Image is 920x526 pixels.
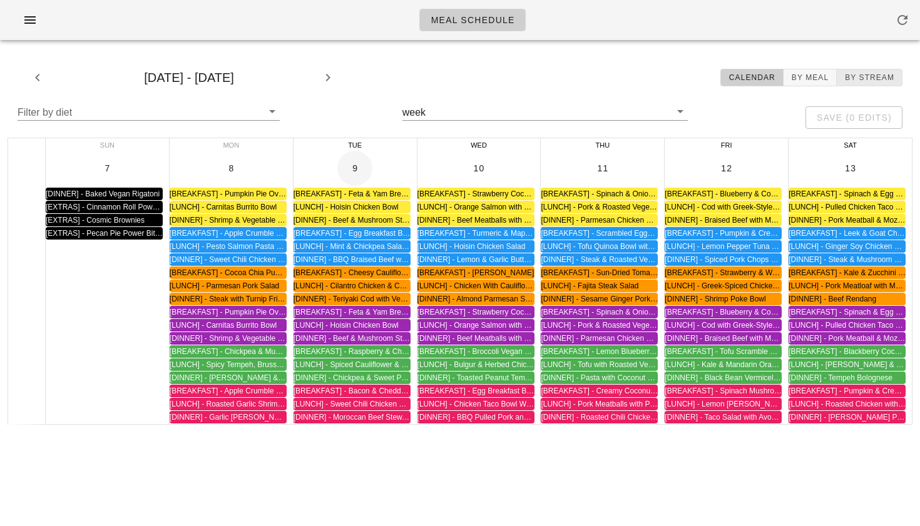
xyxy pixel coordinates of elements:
[170,347,334,356] span: [BREAKFAST] - Chickpea & Mushroom Scramble
[170,373,342,382] span: [DINNER] - [PERSON_NAME] & Soba Noodle Bowl
[709,151,744,186] button: 12
[541,387,749,395] span: [BREAKFAST] - Creamy Coconut and Blueberry Chia Pudding
[294,347,474,356] span: [BREAKFAST] - Raspberry & Chocolate Chip Oatmeal
[789,138,912,151] div: Sat
[294,321,399,330] span: [LUNCH] - Hoisin Chicken Bowl
[417,387,633,395] span: [BREAKFAST] - Egg Breakfast Bowl with Tomatoes & Asparagus
[294,255,477,264] span: [DINNER] - BBQ Braised Beef with Sweet Potato Mash
[541,400,722,408] span: [LUNCH] - Pork Meatballs with Pasta in Tomato Sauce
[665,216,814,225] span: [DINNER] - Braised Beef with Mac & Cheese
[541,190,678,198] span: [BREAKFAST] - Spinach & Onion Frittata
[665,255,812,264] span: [DINNER] - Spiced Pork Chops & Lentil Chili
[784,69,837,86] button: By Meal
[665,308,836,316] span: [BREAKFAST] - Blueberry & Coconut Yogurt Parfait
[294,387,509,395] span: [BREAKFAST] - Bacon & Cheddar Muffins and Yam Hashbrowns
[294,373,437,382] span: [DINNER] - Chickpea & Sweet Potato Stew
[665,321,820,330] span: [LUNCH] - Cod with Greek-Style Quinoa Salad
[728,73,775,82] span: Calendar
[213,151,248,186] button: 8
[665,229,844,238] span: [BREAKFAST] - Pumpkin & Cream Cheese Pancakes
[18,104,280,120] div: Filter by diet
[541,334,757,343] span: [DINNER] - Parmesan Chicken with Rice & Lemon Cream Sauce
[46,216,145,225] span: [EXTRAS] - Cosmic Brownies
[417,281,575,290] span: [LUNCH] - Chicken With Cauliflower Tabbouleh
[833,151,868,186] button: 13
[294,295,429,303] span: [DINNER] - Teriyaki Cod with Vegetables
[541,413,764,422] span: [DINNER] - Roasted Chili Chicken with Brown Rice and Vegetables
[170,268,294,277] span: [BREAKFAST] - Cocoa Chia Pudding
[337,163,372,173] span: 9
[170,400,372,408] span: [LUNCH] - Roasted Garlic Shrimp, Rice Pilaf and Vegetables
[402,104,688,120] div: week
[541,203,710,211] span: [LUNCH] - Pork & Roasted Vegetable Quinoa Bowl
[294,360,437,369] span: [LUNCH] - Spiced Cauliflower & Tofu Salad
[170,281,279,290] span: [LUNCH] - Parmesan Pork Salad
[417,216,543,225] span: [DINNER] - Beef Meatballs with Pasta
[170,190,319,198] span: [BREAKFAST] - Pumpkin Pie Overnight Oats
[665,373,859,382] span: [DINNER] - Black Bean Vermicelli Bowl with Peanut Sauce
[170,242,295,251] span: [LUNCH] - Pesto Salmon Pasta Salad
[170,255,369,264] span: [DINNER] - Sweet Chili Chicken Thighs with Potato Wedges
[170,229,304,238] span: [BREAKFAST] - Apple Crumble Oatmeal
[789,321,914,330] span: [LUNCH] - Pulled Chicken Taco Salad
[541,229,767,238] span: [BREAKFAST] - Scrambled Eggs with Pork Sausage & Hashbrowns
[58,68,308,87] div: [DATE] - [DATE]
[541,268,706,277] span: [BREAKFAST] - Sun-Dried Tomato & Feta Frittata
[541,242,708,251] span: [LUNCH] - Tofu Quinoa Bowl with Mango Dressing
[170,308,319,316] span: [BREAKFAST] - Pumpkin Pie Overnight Oats
[294,190,440,198] span: [BREAKFAST] - Feta & Yam Breakfast Bowl
[665,413,812,422] span: [DINNER] - Taco Salad with Avocado Crema
[294,334,412,343] span: [DINNER] - Beef & Mushroom Stew
[665,334,814,343] span: [DINNER] - Braised Beef with Mac & Cheese
[89,163,125,173] span: 7
[417,242,526,251] span: [LUNCH] - Hoisin Chicken Salad
[419,9,525,31] a: Meal Schedule
[170,360,372,369] span: [LUNCH] - Spicy Tempeh, Brussel Sprout & Cauliflower Bowl
[541,295,677,303] span: [DINNER] - Sesame Ginger Pork Stir Fry
[789,295,876,303] span: [DINNER] - Beef Rendang
[294,242,463,251] span: [LUNCH] - Mint & Chickpea Salad with Pork Chops
[170,203,277,211] span: [LUNCH] - Carnitas Burrito Bowl
[585,163,620,173] span: 11
[417,190,591,198] span: [BREAKFAST] - Strawberry Coconut Overnight Oats
[170,216,297,225] span: [DINNER] - Shrimp & Vegetable Pasta
[417,268,534,277] span: [BREAKFAST] - [PERSON_NAME]
[294,216,412,225] span: [DINNER] - Beef & Mushroom Stew
[665,347,827,356] span: [BREAKFAST] - Tofu Scramble with Hashbrowns
[585,151,620,186] button: 11
[665,281,887,290] span: [LUNCH] - Greek-Spiced Chicken Salad with Garlic Mayo Dressing
[89,151,125,186] button: 7
[170,387,304,395] span: [BREAKFAST] - Apple Crumble Oatmeal
[789,255,913,264] span: [DINNER] - Steak & Mushroom Pasta
[417,295,631,303] span: [DINNER] - Almond Parmesan Salmon with Roasted Vegetables
[665,242,825,251] span: [LUNCH] - Lemon Pepper Tuna & Arugula Salad
[294,308,440,316] span: [BREAKFAST] - Feta & Yam Breakfast Bowl
[417,413,563,422] span: [DINNER] - BBQ Pulled Pork and Rice Bowl
[541,255,726,264] span: [DINNER] - Steak & Roasted Vegetable Couscous Bowl
[789,373,892,382] span: [DINNER] - Tempeh Bolognese
[417,347,564,356] span: [BREAKFAST] - Broccoli Vegan Egg Quiche
[541,321,710,330] span: [LUNCH] - Pork & Roasted Vegetable Quinoa Bowl
[417,255,578,264] span: [DINNER] - Lemon & Garlic Butter Shrimp Pasta
[417,308,591,316] span: [BREAKFAST] - Strawberry Coconut Overnight Oats
[541,216,757,225] span: [DINNER] - Parmesan Chicken with Rice & Lemon Cream Sauce
[170,334,297,343] span: [DINNER] - Shrimp & Vegetable Pasta
[833,163,868,173] span: 13
[665,295,765,303] span: [DINNER] - Shrimp Poke Bowl
[46,190,160,198] span: [DINNER] - Baked Vegan Rigatoni
[170,138,293,151] div: Mon
[170,321,277,330] span: [LUNCH] - Carnitas Burrito Bowl
[665,190,836,198] span: [BREAKFAST] - Blueberry & Coconut Yogurt Parfait
[665,203,820,211] span: [LUNCH] - Cod with Greek-Style Quinoa Salad
[837,69,902,86] button: By Stream
[541,138,664,151] div: Thu
[294,413,467,422] span: [DINNER] - Moroccan Beef Stew, Pasta, Vegetables
[417,203,556,211] span: [LUNCH] - Orange Salmon with Rice Pilaf
[789,203,914,211] span: [LUNCH] - Pulled Chicken Taco Salad
[541,281,638,290] span: [LUNCH] - Fajita Steak Salad
[665,138,788,151] div: Fri
[46,229,163,238] span: [EXTRAS] - Pecan Pie Power Bites
[294,229,509,238] span: [BREAKFAST] - Egg Breakfast Bowl with Tomatoes & Asparagus
[170,295,357,303] span: [DINNER] - Steak with Turnip Fries & Peppercorn Sauce
[417,321,556,330] span: [LUNCH] - Orange Salmon with Rice Pilaf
